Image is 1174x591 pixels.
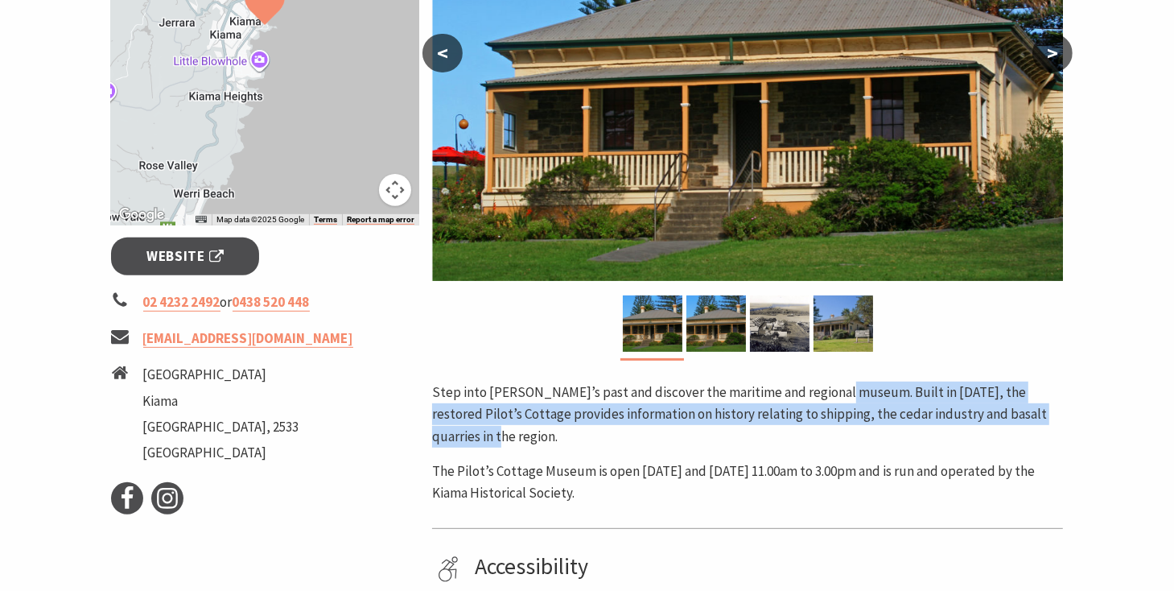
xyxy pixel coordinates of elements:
[1032,34,1073,72] button: >
[686,295,746,352] img: The Pilot's Cottage
[115,205,168,225] img: Google
[196,214,207,225] button: Keyboard shortcuts
[143,416,299,438] li: [GEOGRAPHIC_DATA], 2533
[314,215,337,225] a: Terms (opens in new tab)
[233,293,310,312] a: 0438 520 448
[143,364,299,386] li: [GEOGRAPHIC_DATA]
[111,238,260,275] a: Website
[216,215,304,224] span: Map data ©2025 Google
[111,291,420,313] li: or
[143,329,353,348] a: [EMAIL_ADDRESS][DOMAIN_NAME]
[143,391,299,412] li: Kiama
[432,382,1063,448] p: Step into [PERSON_NAME]’s past and discover the maritime and regional museum. Built in [DATE], th...
[750,295,809,352] img: Historic
[347,215,414,225] a: Report a map error
[143,293,220,312] a: 02 4232 2492
[379,174,411,206] button: Map camera controls
[143,442,299,464] li: [GEOGRAPHIC_DATA]
[115,205,168,225] a: Open this area in Google Maps (opens a new window)
[432,461,1063,504] p: The Pilot’s Cottage Museum is open [DATE] and [DATE] 11.00am to 3.00pm and is run and operated by...
[422,34,463,72] button: <
[146,246,224,267] span: Website
[475,553,1057,581] h4: Accessibility
[814,295,873,352] img: Pilots Cottage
